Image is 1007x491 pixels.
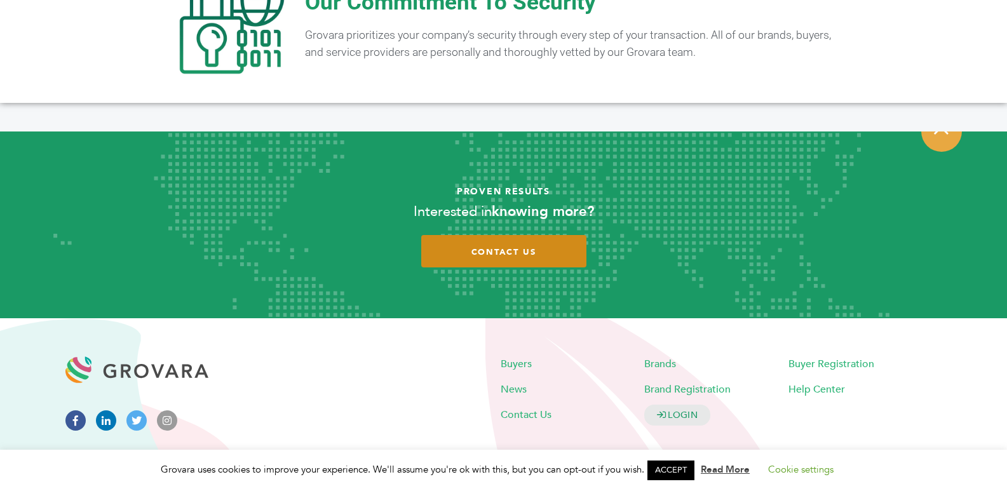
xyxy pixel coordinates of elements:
[701,463,750,476] a: Read More
[644,405,710,426] a: LOGIN
[414,202,492,221] span: Interested in
[501,382,527,396] a: News
[768,463,834,476] a: Cookie settings
[644,382,731,396] a: Brand Registration
[421,235,586,267] a: contact us
[788,357,874,371] a: Buyer Registration
[501,408,551,422] a: Contact Us
[501,357,532,371] a: Buyers
[647,461,694,480] a: ACCEPT
[788,382,845,396] a: Help Center
[161,463,846,476] span: Grovara uses cookies to improve your experience. We'll assume you're ok with this, but you can op...
[471,246,536,258] span: contact us
[644,357,676,371] a: Brands
[305,29,831,59] span: Grovara prioritizes your company’s security through every step of your transaction. All of our br...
